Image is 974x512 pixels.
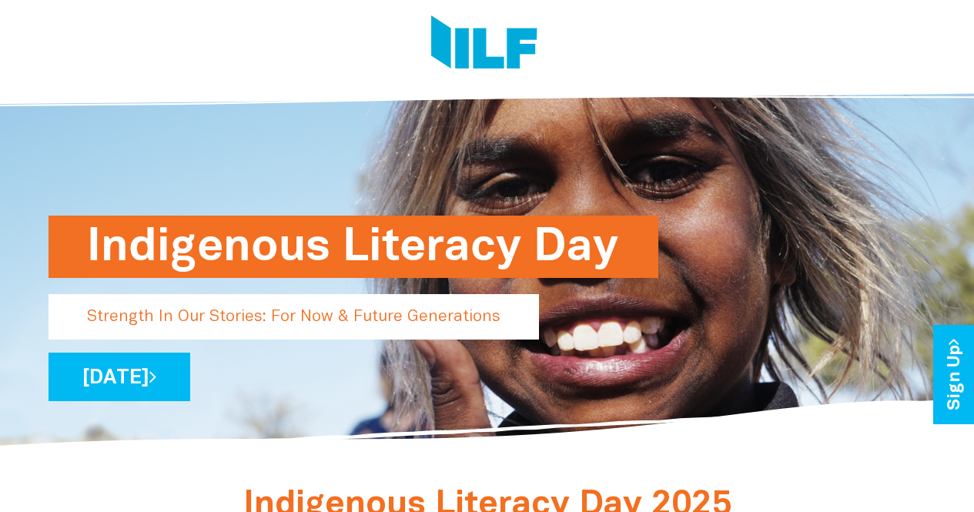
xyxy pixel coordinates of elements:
[87,216,620,278] h1: Indigenous Literacy Day
[49,353,190,401] a: [DATE]
[49,294,539,340] p: Strength In Our Stories: For Now & Future Generations
[431,15,537,73] img: Logo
